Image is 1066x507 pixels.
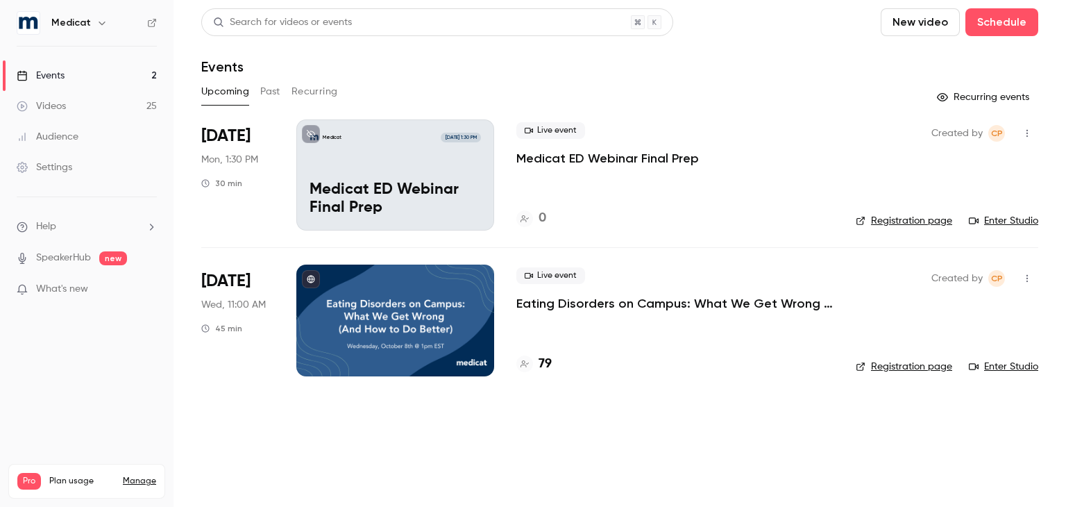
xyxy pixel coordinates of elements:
[17,69,65,83] div: Events
[516,267,585,284] span: Live event
[991,270,1003,287] span: CP
[539,355,552,374] h4: 79
[516,209,546,228] a: 0
[201,323,242,334] div: 45 min
[991,125,1003,142] span: CP
[539,209,546,228] h4: 0
[49,476,115,487] span: Plan usage
[36,251,91,265] a: SpeakerHub
[296,119,494,231] a: Medicat ED Webinar Final PrepMedicat[DATE] 1:30 PMMedicat ED Webinar Final Prep
[931,125,983,142] span: Created by
[201,178,242,189] div: 30 min
[988,125,1005,142] span: Claire Powell
[201,265,274,376] div: Oct 8 Wed, 1:00 PM (America/New York)
[17,130,78,144] div: Audience
[36,282,88,297] span: What's new
[931,270,983,287] span: Created by
[51,16,91,30] h6: Medicat
[856,360,952,374] a: Registration page
[310,181,481,217] p: Medicat ED Webinar Final Prep
[201,125,251,147] span: [DATE]
[931,86,1038,108] button: Recurring events
[213,15,352,30] div: Search for videos or events
[17,99,66,113] div: Videos
[36,219,56,234] span: Help
[99,251,127,265] span: new
[17,12,40,34] img: Medicat
[441,133,480,142] span: [DATE] 1:30 PM
[17,473,41,490] span: Pro
[17,219,157,234] li: help-dropdown-opener
[201,153,258,167] span: Mon, 1:30 PM
[516,122,585,139] span: Live event
[965,8,1038,36] button: Schedule
[856,214,952,228] a: Registration page
[516,150,699,167] a: Medicat ED Webinar Final Prep
[969,360,1038,374] a: Enter Studio
[516,355,552,374] a: 79
[17,160,72,174] div: Settings
[123,476,156,487] a: Manage
[201,270,251,292] span: [DATE]
[323,134,341,141] p: Medicat
[881,8,960,36] button: New video
[988,270,1005,287] span: Claire Powell
[969,214,1038,228] a: Enter Studio
[291,81,338,103] button: Recurring
[201,81,249,103] button: Upcoming
[201,298,266,312] span: Wed, 11:00 AM
[260,81,280,103] button: Past
[201,58,244,75] h1: Events
[201,119,274,231] div: Oct 6 Mon, 3:30 PM (America/New York)
[516,295,834,312] a: Eating Disorders on Campus: What We Get Wrong (And How to Do Better)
